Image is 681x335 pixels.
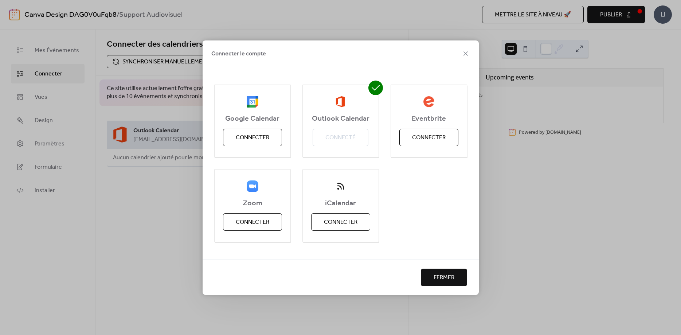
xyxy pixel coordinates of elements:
span: Connecter le compte [211,50,266,58]
img: ical [335,180,347,192]
button: Connecter [399,129,458,146]
span: Fermer [434,273,454,282]
button: Connecter [311,213,370,231]
button: Connecter [223,213,282,231]
img: outlook [336,96,345,108]
span: Outlook Calendar [303,114,379,123]
span: Connecter [324,218,357,227]
span: iCalendar [303,199,379,208]
span: Eventbrite [391,114,467,123]
img: eventbrite [423,96,435,108]
span: Google Calendar [215,114,290,123]
span: Connecter [236,218,269,227]
span: Connecter [412,133,446,142]
img: zoom [247,180,258,192]
button: Fermer [421,269,467,286]
img: google [247,96,258,108]
span: Connecter [236,133,269,142]
button: Connecter [223,129,282,146]
span: Zoom [215,199,290,208]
